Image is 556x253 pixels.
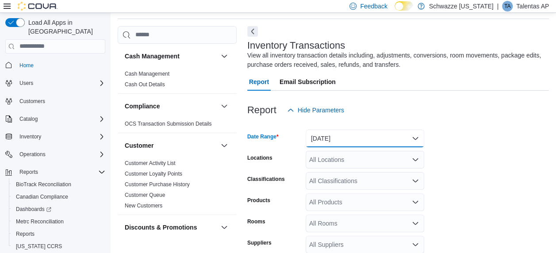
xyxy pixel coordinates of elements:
[284,101,348,119] button: Hide Parameters
[9,203,109,215] a: Dashboards
[16,60,37,71] a: Home
[19,62,34,69] span: Home
[16,243,62,250] span: [US_STATE] CCRS
[2,130,109,143] button: Inventory
[12,192,105,202] span: Canadian Compliance
[12,179,75,190] a: BioTrack Reconciliation
[125,71,169,77] a: Cash Management
[16,181,71,188] span: BioTrack Reconciliation
[125,141,217,150] button: Customer
[516,1,549,11] p: Talentas AP
[247,239,272,246] label: Suppliers
[280,73,336,91] span: Email Subscription
[16,60,105,71] span: Home
[247,176,285,183] label: Classifications
[2,166,109,178] button: Reports
[247,40,345,51] h3: Inventory Transactions
[219,222,230,233] button: Discounts & Promotions
[125,192,165,199] span: Customer Queue
[12,216,67,227] a: Metrc Reconciliation
[19,169,38,176] span: Reports
[125,70,169,77] span: Cash Management
[247,218,265,225] label: Rooms
[125,120,212,127] span: OCS Transaction Submission Details
[2,59,109,72] button: Home
[125,170,182,177] span: Customer Loyalty Points
[125,81,165,88] a: Cash Out Details
[16,206,51,213] span: Dashboards
[395,1,413,11] input: Dark Mode
[16,96,49,107] a: Customers
[125,102,217,111] button: Compliance
[125,203,162,209] a: New Customers
[19,80,33,87] span: Users
[19,151,46,158] span: Operations
[16,114,105,124] span: Catalog
[125,102,160,111] h3: Compliance
[247,26,258,37] button: Next
[118,119,237,133] div: Compliance
[125,141,153,150] h3: Customer
[12,216,105,227] span: Metrc Reconciliation
[16,131,45,142] button: Inventory
[118,69,237,93] div: Cash Management
[9,215,109,228] button: Metrc Reconciliation
[502,1,513,11] div: Talentas AP
[247,105,276,115] h3: Report
[249,73,269,91] span: Report
[429,1,494,11] p: Schwazze [US_STATE]
[9,228,109,240] button: Reports
[9,240,109,253] button: [US_STATE] CCRS
[16,78,37,88] button: Users
[2,77,109,89] button: Users
[2,113,109,125] button: Catalog
[16,167,105,177] span: Reports
[412,199,419,206] button: Open list of options
[12,241,105,252] span: Washington CCRS
[18,2,58,11] img: Cova
[9,191,109,203] button: Canadian Compliance
[247,133,279,140] label: Date Range
[219,51,230,61] button: Cash Management
[19,98,45,105] span: Customers
[247,51,544,69] div: View all inventory transaction details including, adjustments, conversions, room movements, packa...
[25,18,105,36] span: Load All Apps in [GEOGRAPHIC_DATA]
[12,204,55,215] a: Dashboards
[360,2,387,11] span: Feedback
[125,52,217,61] button: Cash Management
[12,241,65,252] a: [US_STATE] CCRS
[16,96,105,107] span: Customers
[125,160,176,167] span: Customer Activity List
[247,154,272,161] label: Locations
[2,95,109,107] button: Customers
[125,52,180,61] h3: Cash Management
[504,1,510,11] span: TA
[125,223,217,232] button: Discounts & Promotions
[2,148,109,161] button: Operations
[9,178,109,191] button: BioTrack Reconciliation
[125,171,182,177] a: Customer Loyalty Points
[118,158,237,215] div: Customer
[16,167,42,177] button: Reports
[125,223,197,232] h3: Discounts & Promotions
[16,230,35,238] span: Reports
[16,114,41,124] button: Catalog
[12,229,105,239] span: Reports
[125,181,190,188] a: Customer Purchase History
[247,197,270,204] label: Products
[412,177,419,184] button: Open list of options
[19,115,38,123] span: Catalog
[219,101,230,111] button: Compliance
[12,192,72,202] a: Canadian Compliance
[16,218,64,225] span: Metrc Reconciliation
[125,121,212,127] a: OCS Transaction Submission Details
[16,149,105,160] span: Operations
[16,193,68,200] span: Canadian Compliance
[12,204,105,215] span: Dashboards
[412,241,419,248] button: Open list of options
[12,229,38,239] a: Reports
[16,149,49,160] button: Operations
